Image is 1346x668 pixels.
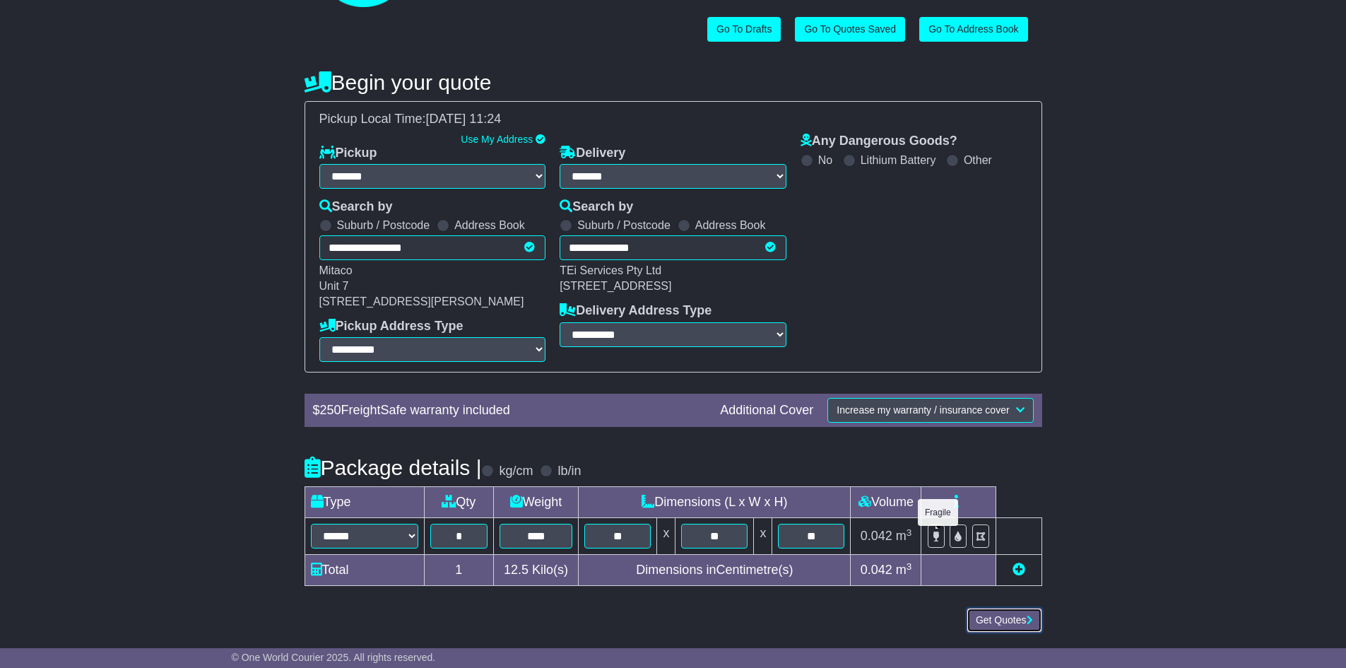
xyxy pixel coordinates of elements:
[499,464,533,479] label: kg/cm
[493,555,579,586] td: Kilo(s)
[579,487,851,518] td: Dimensions (L x W x H)
[319,264,353,276] span: Mitaco
[967,608,1042,633] button: Get Quotes
[337,218,430,232] label: Suburb / Postcode
[426,112,502,126] span: [DATE] 11:24
[560,146,625,161] label: Delivery
[713,403,820,418] div: Additional Cover
[305,456,482,479] h4: Package details |
[560,199,633,215] label: Search by
[305,71,1042,94] h4: Begin your quote
[424,487,493,518] td: Qty
[560,280,671,292] span: [STREET_ADDRESS]
[577,218,671,232] label: Suburb / Postcode
[795,17,905,42] a: Go To Quotes Saved
[861,529,892,543] span: 0.042
[424,555,493,586] td: 1
[504,563,529,577] span: 12.5
[818,153,832,167] label: No
[707,17,781,42] a: Go To Drafts
[319,146,377,161] label: Pickup
[305,487,424,518] td: Type
[896,529,912,543] span: m
[1013,563,1025,577] a: Add new item
[306,403,714,418] div: $ FreightSafe warranty included
[560,264,661,276] span: TEi Services Pty Ltd
[319,319,464,334] label: Pickup Address Type
[861,153,936,167] label: Lithium Battery
[493,487,579,518] td: Weight
[579,555,851,586] td: Dimensions in Centimetre(s)
[919,17,1027,42] a: Go To Address Book
[851,487,921,518] td: Volume
[319,295,524,307] span: [STREET_ADDRESS][PERSON_NAME]
[695,218,766,232] label: Address Book
[827,398,1033,423] button: Increase my warranty / insurance cover
[918,499,958,526] div: Fragile
[319,199,393,215] label: Search by
[896,563,912,577] span: m
[320,403,341,417] span: 250
[861,563,892,577] span: 0.042
[232,652,436,663] span: © One World Courier 2025. All rights reserved.
[657,518,675,555] td: x
[907,527,912,538] sup: 3
[754,518,772,555] td: x
[560,303,712,319] label: Delivery Address Type
[312,112,1034,127] div: Pickup Local Time:
[964,153,992,167] label: Other
[801,134,957,149] label: Any Dangerous Goods?
[557,464,581,479] label: lb/in
[461,134,533,145] a: Use My Address
[305,555,424,586] td: Total
[907,561,912,572] sup: 3
[454,218,525,232] label: Address Book
[837,404,1009,416] span: Increase my warranty / insurance cover
[319,280,349,292] span: Unit 7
